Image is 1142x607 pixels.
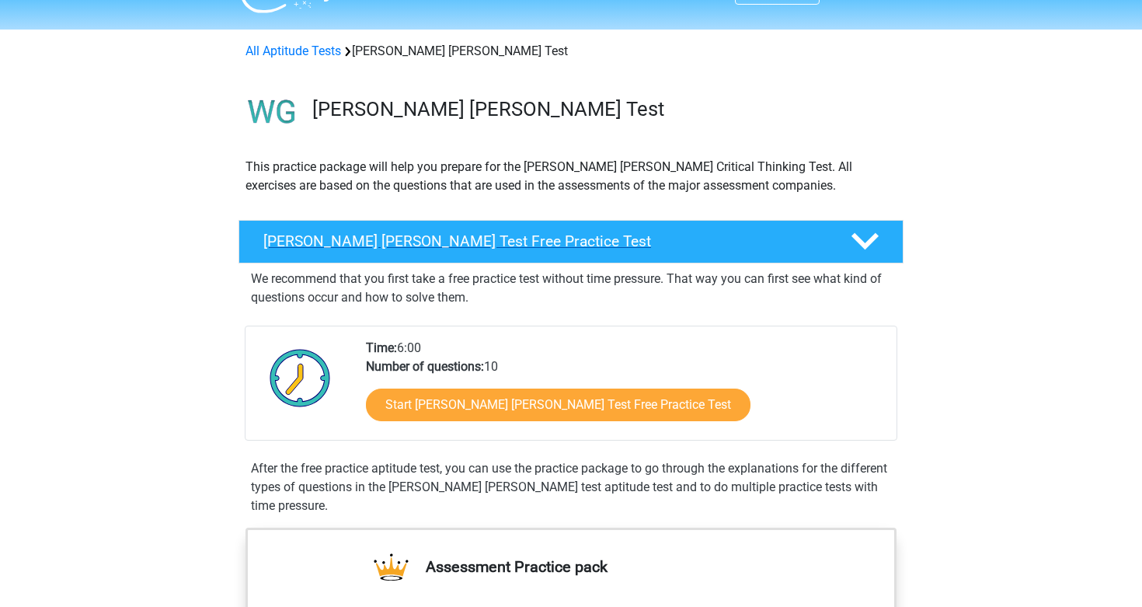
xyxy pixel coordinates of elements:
div: [PERSON_NAME] [PERSON_NAME] Test [239,42,903,61]
img: watson glaser test [239,79,305,145]
div: After the free practice aptitude test, you can use the practice package to go through the explana... [245,459,897,515]
h4: [PERSON_NAME] [PERSON_NAME] Test Free Practice Test [263,232,826,250]
a: All Aptitude Tests [245,44,341,58]
a: Start [PERSON_NAME] [PERSON_NAME] Test Free Practice Test [366,389,750,421]
p: This practice package will help you prepare for the [PERSON_NAME] [PERSON_NAME] Critical Thinking... [245,158,897,195]
h3: [PERSON_NAME] [PERSON_NAME] Test [312,97,891,121]
div: 6:00 10 [354,339,896,440]
b: Number of questions: [366,359,484,374]
p: We recommend that you first take a free practice test without time pressure. That way you can fir... [251,270,891,307]
b: Time: [366,340,397,355]
a: [PERSON_NAME] [PERSON_NAME] Test Free Practice Test [232,220,910,263]
img: Clock [261,339,339,417]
